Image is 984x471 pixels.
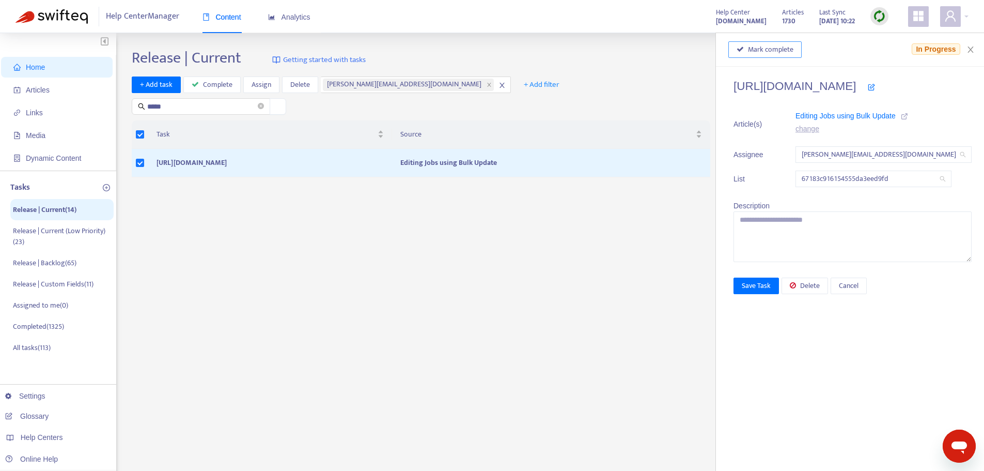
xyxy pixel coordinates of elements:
span: Description [733,202,770,210]
span: Content [202,13,241,21]
span: Save Task [742,280,771,292]
span: Links [26,109,43,117]
p: Release | Custom Fields ( 11 ) [13,279,93,290]
span: Article(s) [733,118,770,130]
span: Analytics [268,13,310,21]
span: book [202,13,210,21]
span: Mark complete [748,44,793,55]
p: Release | Current ( 14 ) [13,204,76,215]
button: Delete [282,77,318,93]
p: All tasks ( 113 ) [13,342,51,353]
span: close-circle [258,103,264,109]
button: Save Task [733,278,779,294]
img: Swifteq [15,9,88,24]
span: Delete [290,79,310,90]
span: List [733,173,770,185]
a: Settings [5,392,45,400]
span: Help Center Manager [106,7,179,26]
span: kelly.sofia@fyi.app [802,147,965,162]
p: Release | Current (Low Priority) ( 23 ) [13,225,111,247]
button: Close [963,45,978,55]
th: Task [148,120,392,149]
a: change [795,125,819,133]
button: Complete [183,77,241,93]
strong: [DATE] 10:22 [819,16,855,27]
span: Media [26,131,45,140]
span: Source [400,129,694,140]
span: Task [157,129,376,140]
th: Source [392,120,710,149]
span: Help Center [716,7,750,18]
span: home [13,64,21,71]
span: plus-circle [103,184,110,191]
p: Assigned to me ( 0 ) [13,300,68,311]
span: link [13,109,21,116]
span: + Add filter [524,79,559,91]
a: Online Help [5,455,58,463]
iframe: Button to launch messaging window [943,430,976,463]
td: [URL][DOMAIN_NAME] [148,149,392,177]
span: Last Sync [819,7,846,18]
span: search [960,151,966,158]
button: Assign [243,77,279,93]
span: Assignee [733,149,770,160]
span: close [498,82,506,89]
img: image-link [272,56,280,64]
span: account-book [13,86,21,94]
span: Home [26,63,45,71]
span: search [940,176,946,182]
span: Articles [782,7,804,18]
h2: Release | Current [132,49,241,67]
span: area-chart [268,13,275,21]
span: Help Centers [21,433,63,442]
span: Assign [252,79,271,90]
span: file-image [13,132,21,139]
strong: 1730 [782,16,795,27]
span: search [138,103,145,110]
p: Release | Backlog ( 65 ) [13,257,76,268]
a: [DOMAIN_NAME] [716,15,767,27]
p: Tasks [10,181,30,194]
span: close [966,45,975,54]
a: Glossary [5,412,49,420]
span: Delete [800,280,820,292]
button: + Add filter [516,77,567,93]
span: Complete [203,79,232,90]
span: 67183c916154555da3eed9fd [802,171,945,187]
p: Completed ( 1325 ) [13,321,64,332]
button: Delete [782,278,828,294]
span: Dynamic Content [26,154,81,162]
span: close-circle [258,101,264,111]
span: appstore [912,10,925,22]
button: + Add task [132,77,181,93]
span: [PERSON_NAME][EMAIL_ADDRESS][DOMAIN_NAME] [327,79,485,91]
span: container [13,155,21,162]
span: Editing Jobs using Bulk Update [795,112,896,120]
span: user [944,10,957,22]
td: Editing Jobs using Bulk Update [392,149,710,177]
span: Getting started with tasks [283,54,366,66]
span: Articles [26,86,50,94]
a: Getting started with tasks [272,49,366,71]
span: In Progress [912,43,960,55]
span: + Add task [140,79,173,90]
button: Mark complete [728,41,802,58]
span: close [487,82,492,87]
h4: [URL][DOMAIN_NAME] [733,79,972,93]
button: Cancel [831,278,867,294]
span: Cancel [839,280,858,292]
img: sync.dc5367851b00ba804db3.png [873,10,886,23]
